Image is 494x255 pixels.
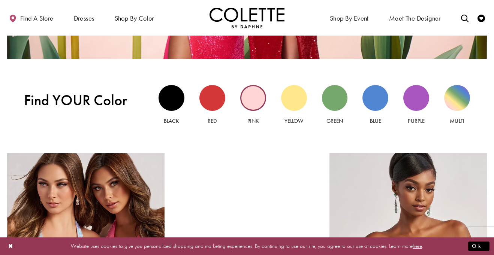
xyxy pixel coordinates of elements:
[54,241,440,251] p: Website uses cookies to give you personalized shopping and marketing experiences. By continuing t...
[370,117,381,125] span: Blue
[450,117,464,125] span: Multi
[408,117,424,125] span: Purple
[403,85,429,125] a: Purple view Purple
[389,15,441,22] span: Meet the designer
[322,85,348,125] a: Green view Green
[330,15,369,22] span: Shop By Event
[240,85,266,111] div: Pink view
[328,7,371,28] span: Shop By Event
[281,85,307,111] div: Yellow view
[247,117,259,125] span: Pink
[164,117,179,125] span: Black
[20,15,54,22] span: Find a store
[74,15,94,22] span: Dresses
[159,85,184,111] div: Black view
[72,7,96,28] span: Dresses
[7,7,55,28] a: Find a store
[284,117,303,125] span: Yellow
[362,85,388,125] a: Blue view Blue
[210,7,284,28] a: Visit Home Page
[444,85,470,111] div: Multi view
[322,85,348,111] div: Green view
[468,242,490,251] button: Submit Dialog
[113,7,156,28] span: Shop by color
[459,7,470,28] a: Toggle search
[387,7,443,28] a: Meet the designer
[413,242,422,250] a: here
[281,85,307,125] a: Yellow view Yellow
[240,85,266,125] a: Pink view Pink
[444,85,470,125] a: Multi view Multi
[199,85,225,125] a: Red view Red
[199,85,225,111] div: Red view
[24,92,142,109] span: Find YOUR Color
[115,15,154,22] span: Shop by color
[159,85,184,125] a: Black view Black
[476,7,487,28] a: Check Wishlist
[403,85,429,111] div: Purple view
[210,7,284,28] img: Colette by Daphne
[362,85,388,111] div: Blue view
[326,117,343,125] span: Green
[4,240,17,253] button: Close Dialog
[208,117,217,125] span: Red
